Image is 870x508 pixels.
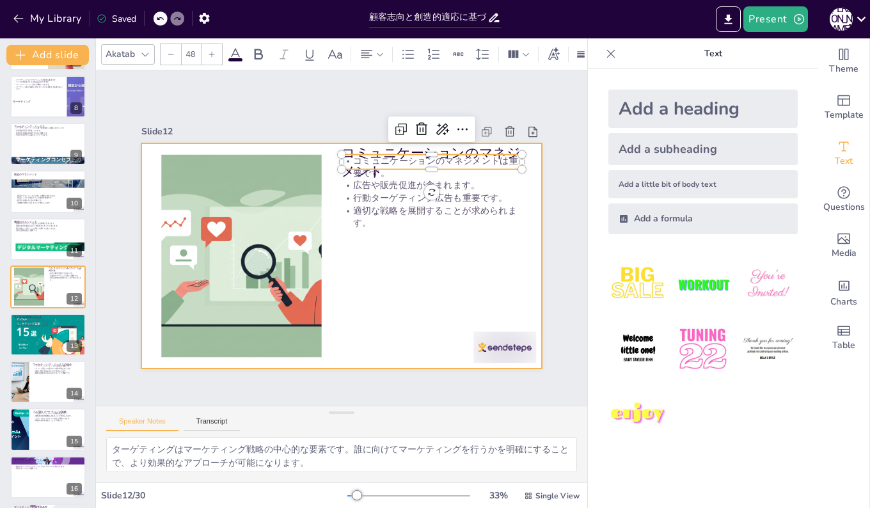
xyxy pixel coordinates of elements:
p: 製品ミックスや製品ラインの概念が重要です。 [15,196,83,199]
p: 独自のアイデアやクリエイティブなアプローチが求められます。 [14,465,82,468]
p: 製品のマネジメント [14,172,82,176]
p: マーケティング・ミックス [14,125,82,129]
div: Column Count [504,44,533,65]
div: 9 [70,150,82,161]
p: マーケティングはサイエンスとアートの両面があります。 [14,461,82,463]
span: Table [832,338,855,353]
p: マーケティング・ミックスの統合 [33,363,82,367]
div: 8 [70,102,82,114]
div: Add a heading [608,90,798,128]
p: 成功に繋がる組み合わせが求められます。 [33,370,82,372]
p: 競合他社より安いことは唯一の条件ではありません。 [14,227,82,230]
div: 15 [67,436,82,447]
p: Text [621,38,805,69]
div: 10 [67,198,82,209]
p: コミュニケーション方法を明確にできます。 [14,83,63,86]
p: プッシュ型とプル型の2つの基本形があります。 [33,367,82,370]
p: 競争力を高めるための戦略です。 [15,199,83,202]
p: 消費者の期待に応えることが求められます。 [15,201,83,203]
div: 33 % [483,489,514,502]
div: 15 [10,408,86,450]
p: 市場での競争力を高めることができます。 [14,134,82,137]
div: 11 [67,245,82,257]
div: Slide 12 [141,125,404,138]
p: ブランドロイヤルティの向上が期待できます。 [33,418,82,420]
span: Questions [823,200,865,214]
div: 12 [67,293,82,305]
div: Add text boxes [818,131,869,177]
div: Get real-time input from your audience [818,177,869,223]
div: Saved [97,13,136,25]
p: マーケティング・ミックスの統合が重要です。 [33,365,82,368]
p: 広告や販売促進が含まれます。 [342,179,522,191]
p: チャネルのマネジメントは重要です。 [14,317,82,320]
input: Insert title [369,8,488,27]
p: マーケティング・ミックスは4つの要素から構成されています。 [14,127,82,130]
p: 効果的な戦略を構築するために重要です。 [14,132,82,134]
div: 13 [67,340,82,352]
div: Add a subheading [608,133,798,165]
div: Akatab [103,45,138,63]
p: 広告や販売促進が含まれます。 [48,273,82,275]
img: 6.jpeg [738,319,798,379]
div: 14 [67,388,82,399]
img: 2.jpeg [673,255,732,314]
button: Add slide [6,45,89,65]
p: プル型のマーケティング戦略が重要です。 [33,413,82,415]
span: Theme [829,62,858,76]
p: コミュニケーションのマネジメントは重要です。 [342,154,522,179]
p: データ分析や市場調査が重要です。 [14,463,82,465]
p: メーカーは流通経路を確保することが重要です。 [14,322,82,325]
p: 適切な戦略を展開することが求められます。 [342,204,522,229]
p: 戦略を効果的に組み合わせることが重要です。 [33,372,82,375]
div: https://cdn.sendsteps.com/images/logo/sendsteps_logo_white.pnghttps://cdn.sendsteps.com/images/lo... [10,170,86,212]
div: Add a little bit of body text [608,170,798,198]
p: コミュニケーションのマネジメント [342,143,522,180]
img: 7.jpeg [608,385,668,444]
button: Present [743,6,807,32]
p: 最適な流通経路を確保するための戦略です。 [14,324,82,327]
p: 価格は市場や顧客に応じて変更されることがあります。 [14,225,82,227]
img: 4.jpeg [608,319,668,379]
textarea: コミュニケーションのマネジメントは、顧客との関係を築くための重要な要素です。適切な戦略を用いることで、より良い関係を構築できます。 広告や販売促進は、製品やサービスを顧客に伝えるための手段です。... [106,437,577,472]
p: 価格のマネジメント [14,220,82,224]
img: 5.jpeg [673,319,732,379]
p: 消費者の購買動機を高めることが求められます。 [33,415,82,418]
div: https://cdn.sendsteps.com/images/logo/sendsteps_logo_white.pnghttps://cdn.sendsteps.com/images/lo... [10,75,86,118]
div: Change the overall theme [818,38,869,84]
button: Transcript [184,417,241,431]
div: 16 [10,456,86,498]
div: Add a table [818,315,869,361]
img: 3.jpeg [738,255,798,314]
p: 各要素は相互に関連しています。 [14,130,82,132]
span: Single View [535,491,580,501]
p: チャネルのマネジメント [14,315,82,319]
p: 行動ターゲティング広告も重要です。 [342,192,522,204]
span: Media [832,246,857,260]
p: ニーズや嗜好に合った製品を設計できます。 [14,81,63,83]
div: https://cdn.sendsteps.com/images/logo/sendsteps_logo_white.pnghttps://cdn.sendsteps.com/images/lo... [10,218,86,260]
p: 製品のマネジメントには多くの要素が含まれます。 [15,194,83,196]
p: 適切な価格設定が重要です。 [14,230,82,232]
div: Border settings [574,44,588,65]
p: 行動ターゲティング広告も重要です。 [48,274,82,277]
div: Add a formula [608,203,798,234]
span: Template [825,108,864,122]
button: Speaker Notes [106,417,178,431]
div: [PERSON_NAME] [830,8,853,31]
div: Slide 12 / 30 [101,489,347,502]
span: Text [835,154,853,168]
p: コミュニケーションのマネジメントは重要です。 [48,267,82,272]
button: My Library [10,8,87,29]
div: https://cdn.sendsteps.com/images/logo/sendsteps_logo_white.pnghttps://cdn.sendsteps.com/images/lo... [10,123,86,165]
p: 長期的な関係を築くことが可能です。 [33,420,82,422]
div: Add ready made slides [818,84,869,131]
p: ターゲット以外の顧客に対するリスクを考慮する必要があります。 [14,86,63,90]
img: 1.jpeg [608,255,668,314]
div: 16 [67,483,82,495]
p: 両者のバランスが重要です。 [14,468,82,470]
div: https://cdn.sendsteps.com/images/logo/sendsteps_logo_white.pnghttps://cdn.sendsteps.com/images/lo... [10,314,86,356]
button: Export to PowerPoint [716,6,741,32]
p: 価格のマネジメントには多くの要素が含まれます。 [14,223,82,225]
p: プル型のマーケティング戦略 [33,410,82,414]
